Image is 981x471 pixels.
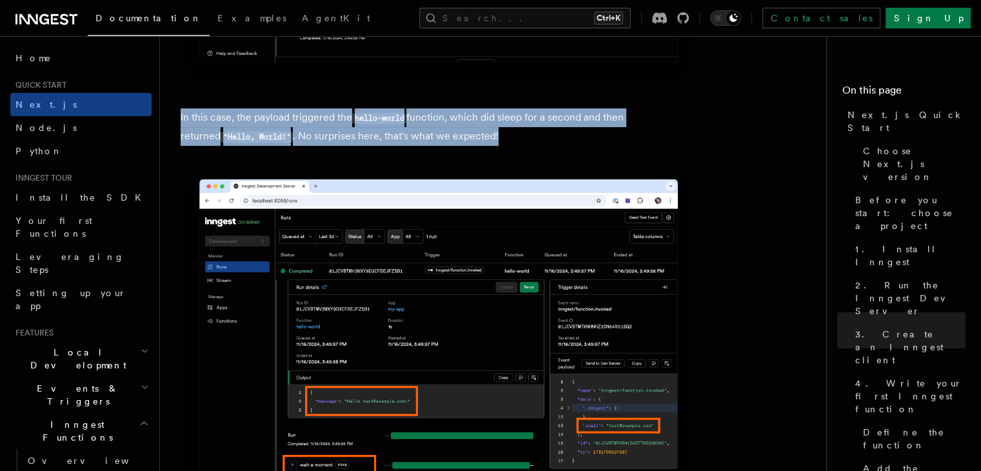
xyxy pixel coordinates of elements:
[863,426,966,452] span: Define the function
[855,377,966,416] span: 4. Write your first Inngest function
[10,46,152,70] a: Home
[858,139,966,188] a: Choose Next.js version
[886,8,971,28] a: Sign Up
[181,108,697,146] p: In this case, the payload triggered the function, which did sleep for a second and then returned ...
[88,4,210,36] a: Documentation
[15,99,77,110] span: Next.js
[10,346,141,372] span: Local Development
[15,52,52,65] span: Home
[15,215,92,239] span: Your first Functions
[850,188,966,237] a: Before you start: choose a project
[10,328,54,338] span: Features
[847,108,966,134] span: Next.js Quick Start
[850,372,966,421] a: 4. Write your first Inngest function
[95,13,202,23] span: Documentation
[10,80,66,90] span: Quick start
[10,281,152,317] a: Setting up your app
[419,8,631,28] button: Search...Ctrl+K
[863,145,966,183] span: Choose Next.js version
[15,146,63,156] span: Python
[10,418,139,444] span: Inngest Functions
[855,328,966,366] span: 3. Create an Inngest client
[594,12,623,25] kbd: Ctrl+K
[710,10,741,26] button: Toggle dark mode
[850,323,966,372] a: 3. Create an Inngest client
[10,186,152,209] a: Install the SDK
[855,194,966,232] span: Before you start: choose a project
[15,288,126,311] span: Setting up your app
[221,132,293,143] code: "Hello, World!"
[10,139,152,163] a: Python
[10,382,141,408] span: Events & Triggers
[10,341,152,377] button: Local Development
[302,13,370,23] span: AgentKit
[210,4,294,35] a: Examples
[10,93,152,116] a: Next.js
[352,113,406,124] code: hello-world
[855,243,966,268] span: 1. Install Inngest
[858,421,966,457] a: Define the function
[10,245,152,281] a: Leveraging Steps
[10,116,152,139] a: Node.js
[217,13,286,23] span: Examples
[10,209,152,245] a: Your first Functions
[855,279,966,317] span: 2. Run the Inngest Dev Server
[842,103,966,139] a: Next.js Quick Start
[762,8,880,28] a: Contact sales
[15,192,149,203] span: Install the SDK
[842,83,966,103] h4: On this page
[15,123,77,133] span: Node.js
[10,377,152,413] button: Events & Triggers
[294,4,378,35] a: AgentKit
[850,274,966,323] a: 2. Run the Inngest Dev Server
[15,252,124,275] span: Leveraging Steps
[28,456,161,466] span: Overview
[850,237,966,274] a: 1. Install Inngest
[10,173,72,183] span: Inngest tour
[10,413,152,449] button: Inngest Functions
